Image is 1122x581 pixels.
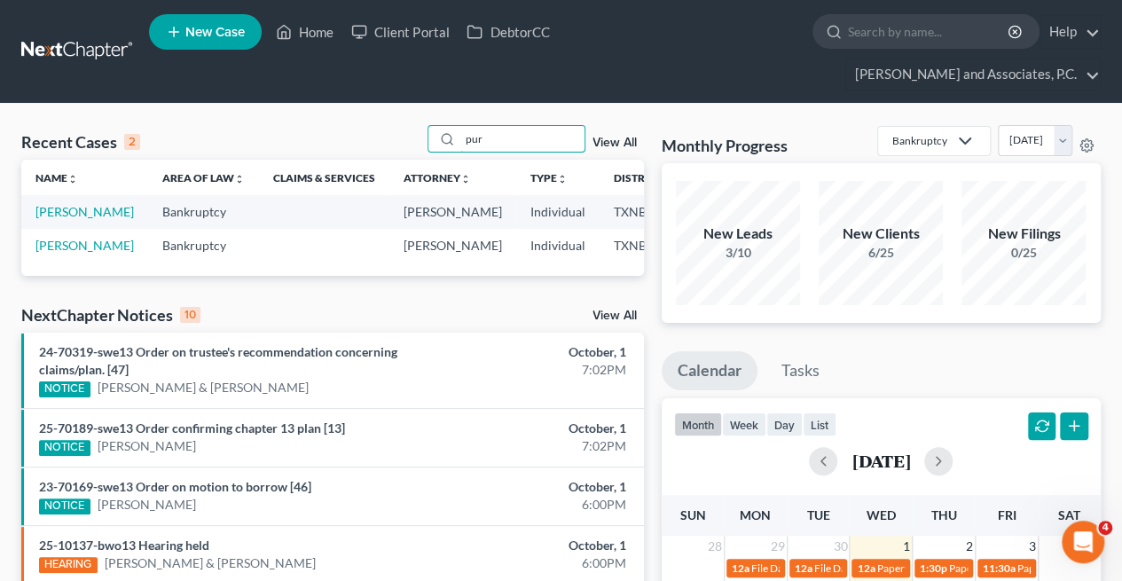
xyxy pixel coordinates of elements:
div: HEARING [39,557,98,573]
a: 25-70189-swe13 Order confirming chapter 13 plan [13] [39,420,345,436]
span: 28 [706,536,724,557]
a: View All [592,137,637,149]
th: Claims & Services [259,160,389,195]
a: Typeunfold_more [530,171,568,185]
span: New Case [185,26,245,39]
span: 12a [795,561,812,575]
td: Individual [516,195,600,228]
a: Tasks [765,351,836,390]
div: NextChapter Notices [21,304,200,326]
td: TXNB [600,229,687,262]
button: day [766,412,803,436]
a: Nameunfold_more [35,171,78,185]
td: [PERSON_NAME] [389,195,516,228]
a: Client Portal [342,16,458,48]
span: 30 [831,536,849,557]
a: DebtorCC [458,16,558,48]
div: 10 [180,307,200,323]
span: Thu [931,507,957,522]
i: unfold_more [234,174,245,185]
a: [PERSON_NAME] [35,204,134,219]
a: [PERSON_NAME] & [PERSON_NAME] [98,379,309,396]
button: month [674,412,722,436]
div: Bankruptcy [892,133,947,148]
div: 6:00PM [442,554,625,572]
span: 1 [901,536,912,557]
a: Help [1040,16,1100,48]
i: unfold_more [67,174,78,185]
i: unfold_more [460,174,471,185]
span: 12a [857,561,875,575]
h3: Monthly Progress [662,135,788,156]
div: NOTICE [39,381,90,397]
div: NOTICE [39,440,90,456]
h2: [DATE] [851,451,910,470]
a: View All [592,310,637,322]
span: File Date for [PERSON_NAME] & [PERSON_NAME] [814,561,1050,575]
td: Individual [516,229,600,262]
a: [PERSON_NAME] & [PERSON_NAME] [105,554,316,572]
div: New Leads [676,224,800,244]
span: 2 [964,536,975,557]
div: New Filings [961,224,1086,244]
span: Mon [740,507,771,522]
div: October, 1 [442,420,625,437]
div: Recent Cases [21,131,140,153]
a: [PERSON_NAME] [98,496,196,514]
iframe: Intercom live chat [1062,521,1104,563]
a: Area of Lawunfold_more [162,171,245,185]
span: File Date for [PERSON_NAME] [751,561,893,575]
td: [PERSON_NAME] [389,229,516,262]
span: Tue [806,507,829,522]
div: October, 1 [442,343,625,361]
a: 23-70169-swe13 Order on motion to borrow [46] [39,479,311,494]
a: Home [267,16,342,48]
span: Wed [867,507,896,522]
a: [PERSON_NAME] and Associates, P.C. [846,59,1100,90]
span: 29 [769,536,787,557]
td: Bankruptcy [148,229,259,262]
div: 0/25 [961,244,1086,262]
div: 2 [124,134,140,150]
a: 24-70319-swe13 Order on trustee's recommendation concerning claims/plan. [47] [39,344,397,377]
a: [PERSON_NAME] [98,437,196,455]
input: Search by name... [848,15,1010,48]
i: unfold_more [557,174,568,185]
span: 1:30p [920,561,947,575]
input: Search by name... [460,126,585,152]
div: NOTICE [39,499,90,514]
td: TXNB [600,195,687,228]
span: 11:30a [983,561,1016,575]
button: list [803,412,836,436]
a: 25-10137-bwo13 Hearing held [39,538,209,553]
span: Fri [997,507,1016,522]
a: Districtunfold_more [614,171,672,185]
div: 6:00PM [442,496,625,514]
div: 7:02PM [442,437,625,455]
span: Paperwork appt for [PERSON_NAME] [876,561,1052,575]
span: 12a [732,561,749,575]
div: New Clients [819,224,943,244]
div: 7:02PM [442,361,625,379]
button: week [722,412,766,436]
a: Calendar [662,351,757,390]
span: Sat [1058,507,1080,522]
a: [PERSON_NAME] [35,238,134,253]
span: Sun [679,507,705,522]
span: 3 [1027,536,1038,557]
span: 4 [1098,521,1112,535]
div: 6/25 [819,244,943,262]
div: October, 1 [442,478,625,496]
div: 3/10 [676,244,800,262]
a: Attorneyunfold_more [404,171,471,185]
div: October, 1 [442,537,625,554]
td: Bankruptcy [148,195,259,228]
